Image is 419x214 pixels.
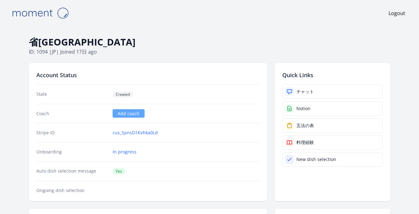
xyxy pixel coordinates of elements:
dt: Ongoing dish selection [36,187,108,194]
a: 五法の表 [282,118,383,133]
a: 料理経験 [282,135,383,150]
h2: Quick Links [282,71,383,79]
div: チャット [296,88,314,95]
h1: 省[GEOGRAPHIC_DATA] [29,36,390,48]
a: In progress [113,149,136,155]
div: 五法の表 [296,122,314,129]
div: New dish selection [296,156,336,163]
img: Moment [9,5,72,21]
dt: Onboarding [36,149,108,155]
span: jp [52,48,56,55]
span: Yes [113,168,125,174]
a: New dish selection [282,152,383,167]
dt: Coach [36,110,108,117]
a: cus_SpnsD1Kvhka0Ld [113,130,158,136]
a: Add coach [113,109,145,118]
div: 料理経験 [296,139,314,146]
dt: Stripe ID [36,130,108,136]
span: Created [113,91,133,98]
dt: State [36,91,108,98]
p: ID: 1094 | | Joined 17日 ago [29,48,390,56]
a: Logout [389,9,405,17]
a: Notion [282,101,383,116]
dt: Auto dish selection message [36,168,108,174]
div: Notion [296,105,310,112]
h2: Account Status [36,71,260,79]
a: チャット [282,84,383,99]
